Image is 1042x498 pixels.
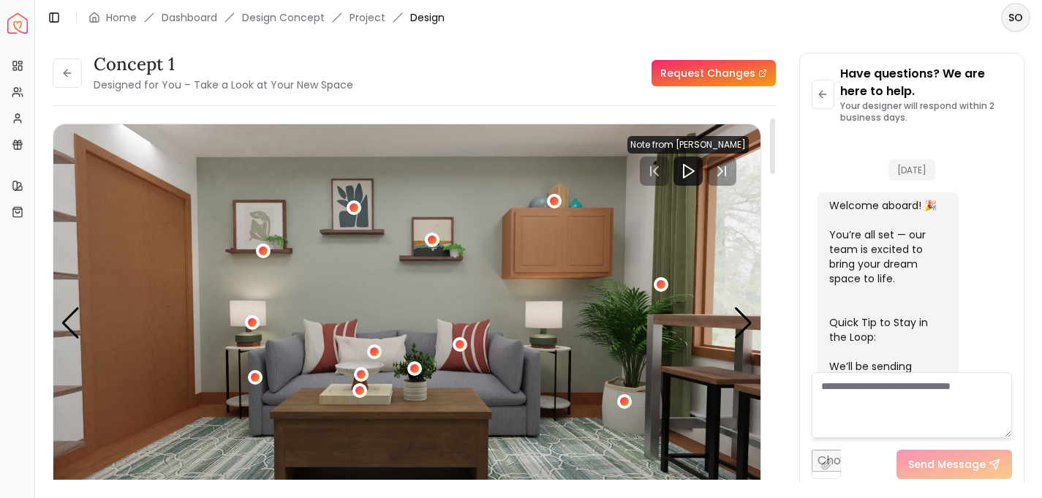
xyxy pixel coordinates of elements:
[1001,3,1030,32] button: SO
[242,10,325,25] li: Design Concept
[652,60,776,86] a: Request Changes
[733,307,753,339] div: Next slide
[410,10,445,25] span: Design
[840,65,1012,100] p: Have questions? We are here to help.
[106,10,137,25] a: Home
[88,10,445,25] nav: breadcrumb
[1003,4,1029,31] span: SO
[7,13,28,34] a: Spacejoy
[94,78,353,92] small: Designed for You – Take a Look at Your New Space
[888,159,935,181] span: [DATE]
[7,13,28,34] img: Spacejoy Logo
[350,10,385,25] a: Project
[61,307,80,339] div: Previous slide
[679,162,697,180] svg: Play
[840,100,1012,124] p: Your designer will respond within 2 business days.
[627,136,749,154] div: Note from [PERSON_NAME]
[94,53,353,76] h3: concept 1
[162,10,217,25] a: Dashboard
